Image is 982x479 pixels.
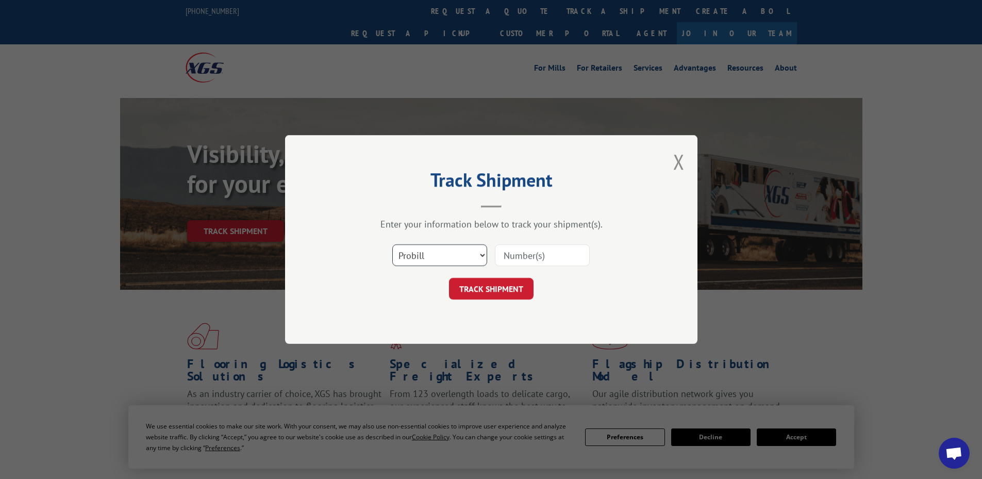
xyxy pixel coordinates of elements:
[495,244,590,266] input: Number(s)
[337,218,646,230] div: Enter your information below to track your shipment(s).
[449,278,534,300] button: TRACK SHIPMENT
[673,148,685,175] button: Close modal
[939,438,970,469] a: Open chat
[337,173,646,192] h2: Track Shipment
